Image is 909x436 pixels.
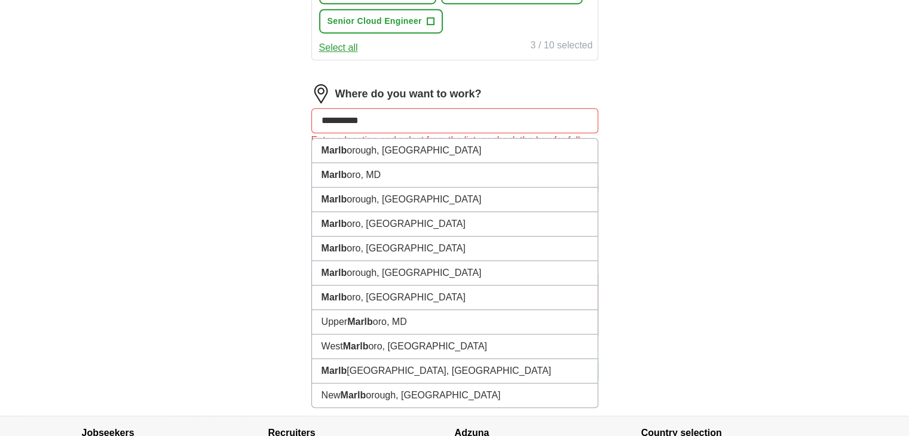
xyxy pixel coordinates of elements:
[322,243,347,253] strong: Marlb
[312,285,598,310] li: oro, [GEOGRAPHIC_DATA]
[341,390,366,400] strong: Marlb
[328,15,422,27] span: Senior Cloud Engineer
[319,9,443,33] button: Senior Cloud Engineer
[530,38,592,55] div: 3 / 10 selected
[319,41,358,55] button: Select all
[312,334,598,359] li: West oro, [GEOGRAPHIC_DATA]
[311,84,330,103] img: location.png
[322,170,347,180] strong: Marlb
[322,292,347,302] strong: Marlb
[312,237,598,261] li: oro, [GEOGRAPHIC_DATA]
[312,212,598,237] li: oro, [GEOGRAPHIC_DATA]
[311,133,598,162] div: Enter a location and select from the list, or check the box for fully remote roles
[312,359,598,383] li: [GEOGRAPHIC_DATA], [GEOGRAPHIC_DATA]
[312,188,598,212] li: orough, [GEOGRAPHIC_DATA]
[322,219,347,229] strong: Marlb
[312,310,598,334] li: Upper oro, MD
[322,194,347,204] strong: Marlb
[343,341,369,351] strong: Marlb
[322,268,347,278] strong: Marlb
[347,317,373,327] strong: Marlb
[322,366,347,376] strong: Marlb
[312,383,598,407] li: New orough, [GEOGRAPHIC_DATA]
[335,86,482,102] label: Where do you want to work?
[312,163,598,188] li: oro, MD
[322,145,347,155] strong: Marlb
[312,139,598,163] li: orough, [GEOGRAPHIC_DATA]
[312,261,598,285] li: orough, [GEOGRAPHIC_DATA]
